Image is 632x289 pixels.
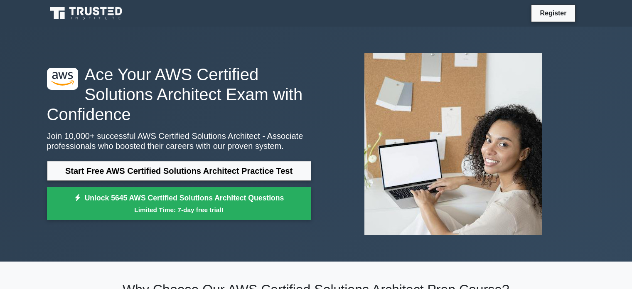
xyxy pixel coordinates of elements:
[57,205,301,215] small: Limited Time: 7-day free trial!
[47,161,311,181] a: Start Free AWS Certified Solutions Architect Practice Test
[47,131,311,151] p: Join 10,000+ successful AWS Certified Solutions Architect - Associate professionals who boosted t...
[535,8,571,18] a: Register
[47,187,311,220] a: Unlock 5645 AWS Certified Solutions Architect QuestionsLimited Time: 7-day free trial!
[47,64,311,124] h1: Ace Your AWS Certified Solutions Architect Exam with Confidence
